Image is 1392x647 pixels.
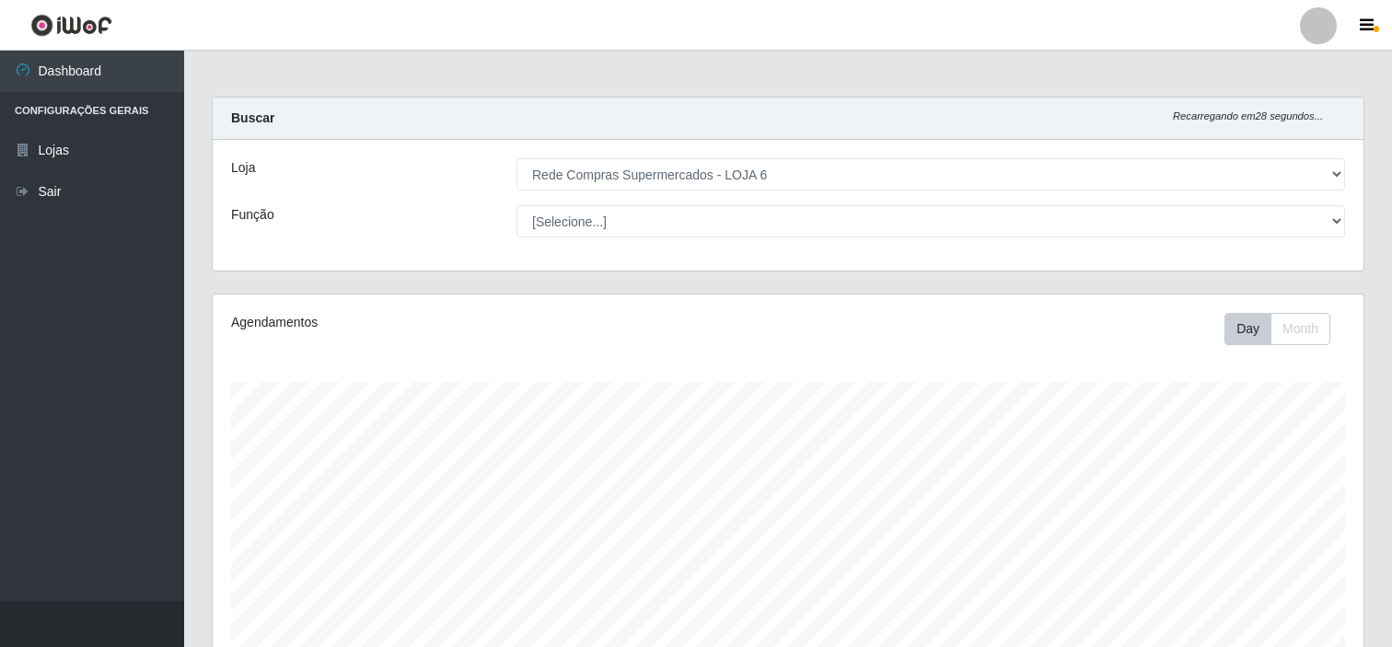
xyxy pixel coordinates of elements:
strong: Buscar [231,110,274,125]
div: Agendamentos [231,313,679,332]
button: Day [1224,313,1271,345]
label: Função [231,205,274,225]
label: Loja [231,158,255,178]
img: CoreUI Logo [30,14,112,37]
button: Month [1270,313,1330,345]
div: Toolbar with button groups [1224,313,1345,345]
i: Recarregando em 28 segundos... [1173,110,1323,121]
div: First group [1224,313,1330,345]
